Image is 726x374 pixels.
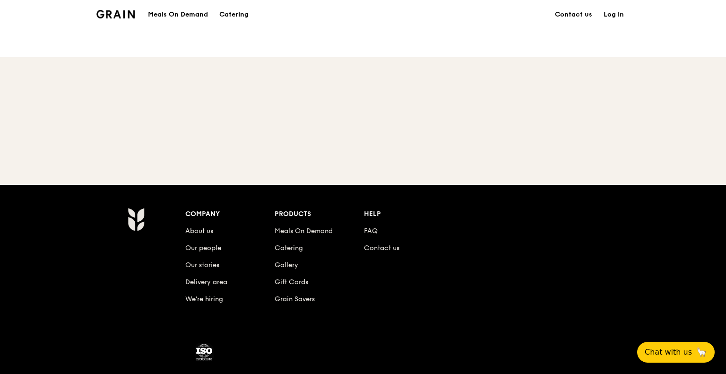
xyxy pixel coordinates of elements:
span: Chat with us [645,347,692,358]
a: Meals On Demand [275,227,333,235]
img: Grain [128,208,144,231]
img: Grain [96,10,135,18]
a: Catering [275,244,303,252]
div: Catering [219,0,249,29]
a: Contact us [549,0,598,29]
a: Grain Savers [275,295,315,303]
a: Our stories [185,261,219,269]
div: Help [364,208,453,221]
a: Gallery [275,261,298,269]
div: Products [275,208,364,221]
a: Gift Cards [275,278,308,286]
a: Our people [185,244,221,252]
a: We’re hiring [185,295,223,303]
a: Log in [598,0,630,29]
img: ISO Certified [195,343,214,362]
a: Catering [214,0,254,29]
a: About us [185,227,213,235]
a: Meals On Demand [142,10,214,19]
a: FAQ [364,227,378,235]
a: Contact us [364,244,399,252]
span: 🦙 [696,347,707,358]
button: Chat with us🦙 [637,342,715,363]
div: Company [185,208,275,221]
a: Delivery area [185,278,227,286]
h1: Meals On Demand [148,10,208,19]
